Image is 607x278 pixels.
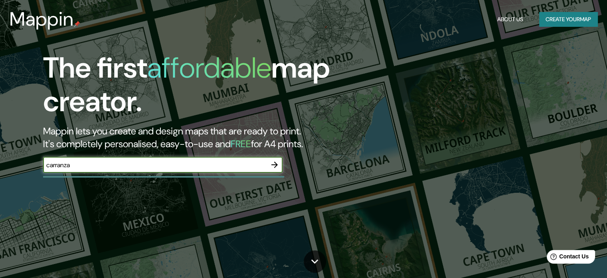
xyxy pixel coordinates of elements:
img: mappin-pin [74,21,80,27]
h1: affordable [147,49,271,86]
h3: Mappin [10,8,74,30]
h2: Mappin lets you create and design maps that are ready to print. It's completely personalised, eas... [43,125,347,150]
iframe: Help widget launcher [536,247,598,269]
button: Create yourmap [539,12,597,27]
h1: The first map creator. [43,51,347,125]
button: About Us [494,12,526,27]
input: Choose your favourite place [43,160,267,170]
h5: FREE [231,138,251,150]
